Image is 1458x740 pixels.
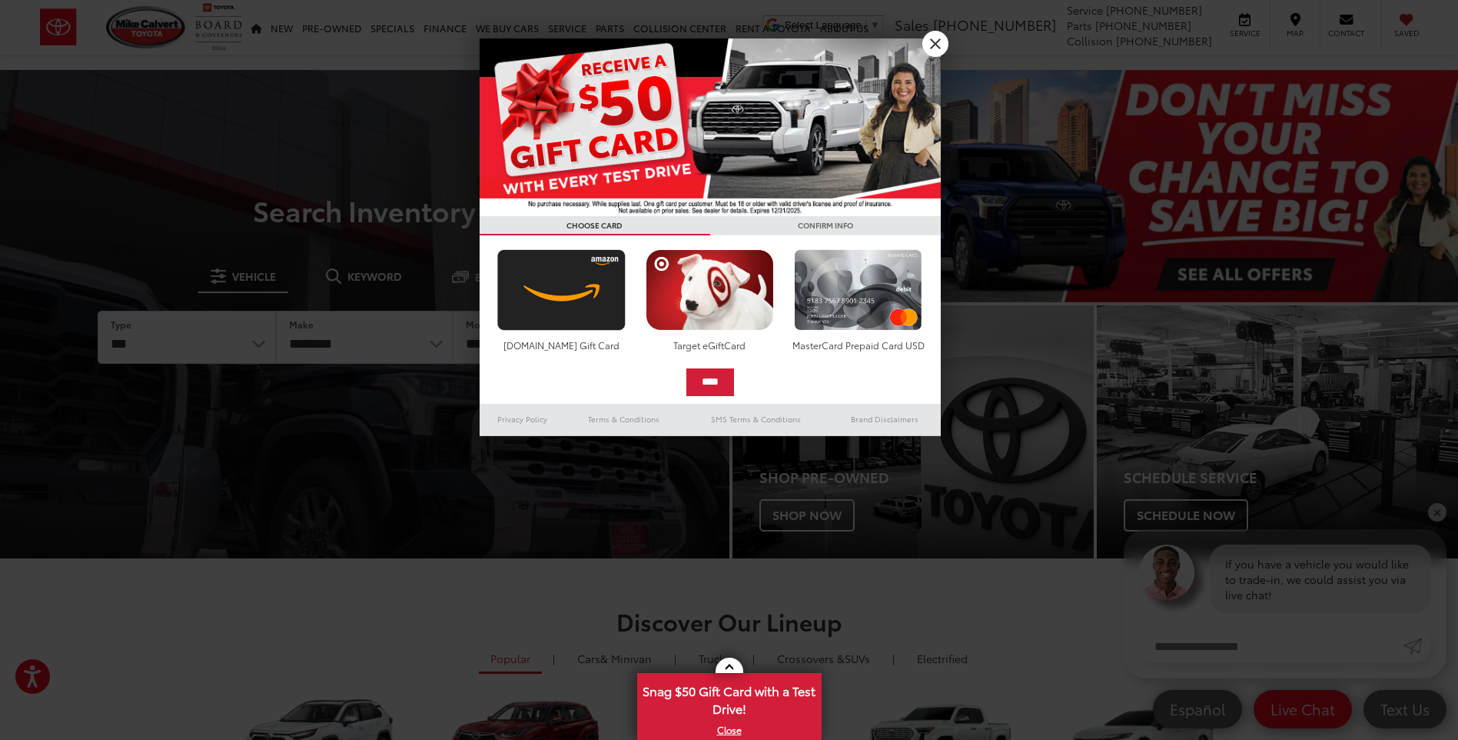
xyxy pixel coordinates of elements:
div: MasterCard Prepaid Card USD [790,338,926,352]
a: SMS Terms & Conditions [683,410,829,428]
img: amazoncard.png [493,249,629,331]
h3: CHOOSE CARD [480,216,710,235]
img: mastercard.png [790,249,926,331]
a: Privacy Policy [480,410,566,428]
div: Target eGiftCard [642,338,778,352]
a: Brand Disclaimers [829,410,941,428]
div: [DOMAIN_NAME] Gift Card [493,338,629,352]
img: targetcard.png [642,249,778,331]
a: Terms & Conditions [565,410,683,428]
img: 55838_top_625864.jpg [480,38,941,216]
h3: CONFIRM INFO [710,216,941,235]
span: Snag $50 Gift Card with a Test Drive! [639,675,820,722]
